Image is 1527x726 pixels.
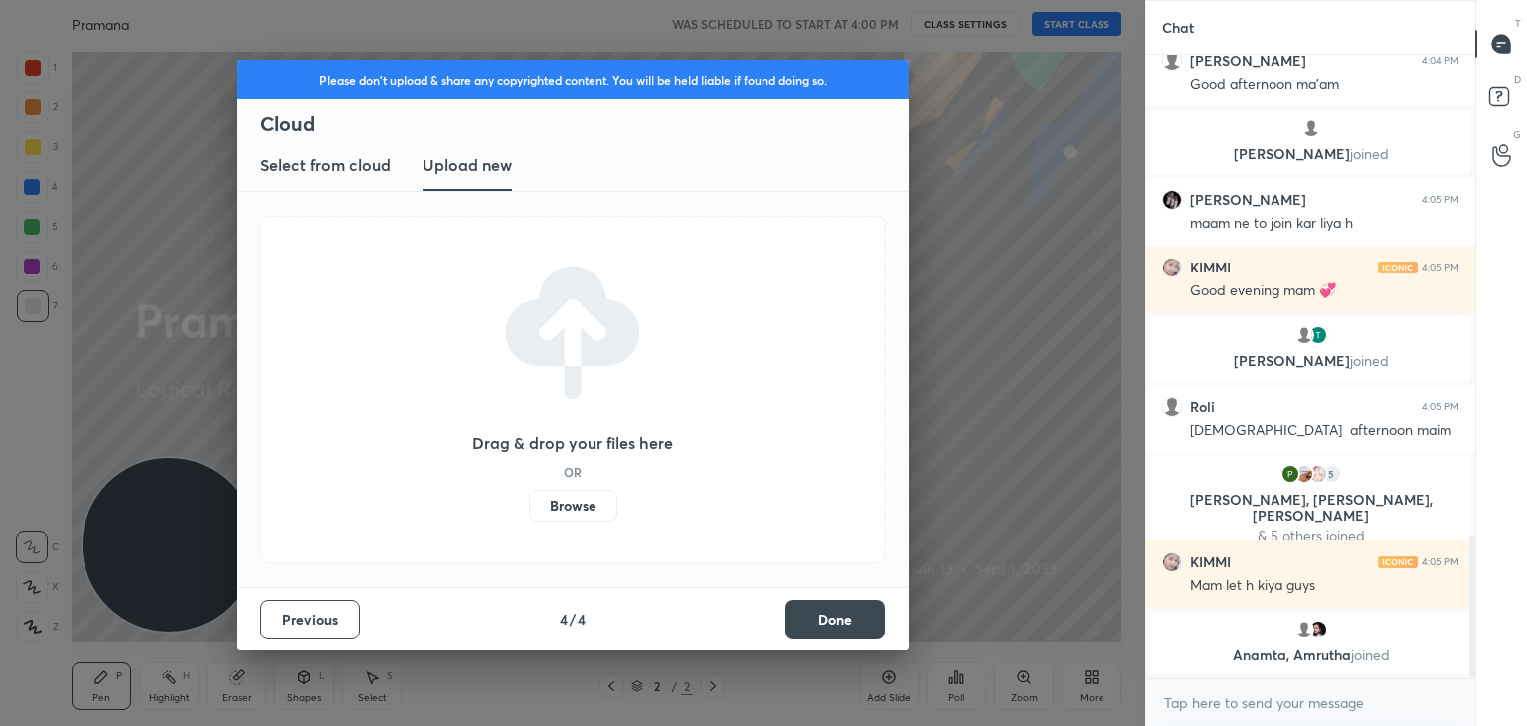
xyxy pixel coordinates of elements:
[1190,421,1459,441] div: [DEMOGRAPHIC_DATA] afternoon maim
[1294,464,1314,484] img: b717d4c772334cd7883e8195646e80b7.jpg
[1162,552,1182,572] img: 9f0791bda851467bba94be7848e8e3c4.jpg
[1190,398,1215,416] h6: Roli
[1422,194,1459,206] div: 4:05 PM
[1378,262,1418,273] img: iconic-light.a09c19a4.png
[260,153,391,177] h3: Select from cloud
[1308,325,1328,345] img: 010ed3fc190e443f894018bc9443eee8.84925245_3
[1294,325,1314,345] img: default.png
[1350,351,1389,370] span: joined
[785,600,885,639] button: Done
[1350,144,1389,163] span: joined
[1162,51,1182,71] img: default.png
[1162,190,1182,210] img: 3
[1422,556,1459,568] div: 4:05 PM
[564,466,582,478] h5: OR
[1322,464,1342,484] div: 5
[1190,576,1459,596] div: Mam let h kiya guys
[1308,464,1328,484] img: 752f77dcd14b47d5b7f3a62a127ca204.jpg
[260,600,360,639] button: Previous
[472,435,673,451] h3: Drag & drop your files here
[1163,647,1458,663] p: Anamta, Amrutha
[1514,72,1521,87] p: D
[1190,259,1231,276] h6: KIMMI
[1351,645,1390,664] span: joined
[1146,1,1210,54] p: Chat
[1422,262,1459,273] div: 4:05 PM
[1190,281,1459,301] div: Good evening mam 💞
[237,60,909,99] div: Please don't upload & share any copyrighted content. You will be held liable if found doing so.
[1190,191,1306,209] h6: [PERSON_NAME]
[1162,397,1182,417] img: default.png
[1146,55,1475,679] div: grid
[1190,52,1306,70] h6: [PERSON_NAME]
[423,153,512,177] h3: Upload new
[1378,556,1418,568] img: iconic-light.a09c19a4.png
[1190,214,1459,234] div: maam ne to join kar liya h
[1422,55,1459,67] div: 4:04 PM
[1163,146,1458,162] p: [PERSON_NAME]
[260,111,909,137] h2: Cloud
[1163,353,1458,369] p: [PERSON_NAME]
[1162,258,1182,277] img: 9f0791bda851467bba94be7848e8e3c4.jpg
[1163,492,1458,524] p: [PERSON_NAME], [PERSON_NAME], [PERSON_NAME]
[1422,401,1459,413] div: 4:05 PM
[1190,553,1231,571] h6: KIMMI
[560,609,568,630] h4: 4
[1190,75,1459,94] div: Good afternoon ma'am
[1294,620,1314,639] img: default.png
[1163,528,1458,544] p: & 5 others joined
[1280,464,1300,484] img: 32b7d087118d44dd935c7c0489e8d807.77718367_3
[1515,16,1521,31] p: T
[1301,118,1321,138] img: default.png
[570,609,576,630] h4: /
[1308,620,1328,639] img: c8ffe23fc0d14019b1f0197867b1a704.jpg
[578,609,586,630] h4: 4
[1513,127,1521,142] p: G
